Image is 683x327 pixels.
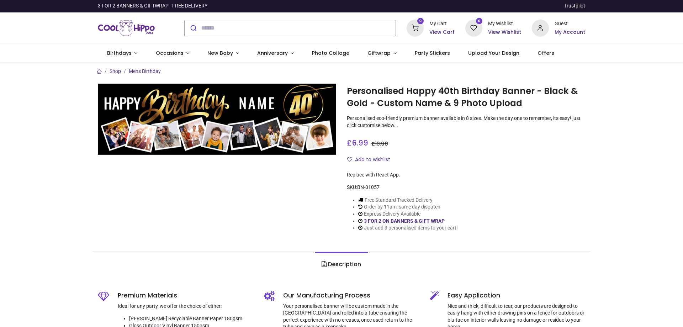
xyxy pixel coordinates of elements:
a: Description [315,252,368,277]
button: Add to wishlistAdd to wishlist [347,154,396,166]
a: View Wishlist [488,29,521,36]
a: New Baby [198,44,248,63]
img: Personalised Happy 40th Birthday Banner - Black & Gold - Custom Name & 9 Photo Upload [98,84,336,155]
a: 0 [465,25,482,30]
a: 0 [407,25,424,30]
li: Express Delivery Available [358,211,458,218]
a: Occasions [147,44,198,63]
a: Logo of Cool Hippo [98,18,155,38]
span: Party Stickers [415,49,450,57]
span: £ [347,138,368,148]
h5: Premium Materials [118,291,253,300]
a: View Cart [429,29,455,36]
div: SKU: [347,184,585,191]
div: My Wishlist [488,20,521,27]
a: My Account [555,29,585,36]
span: New Baby [207,49,233,57]
span: 6.99 [352,138,368,148]
span: Anniversary [257,49,288,57]
h5: Easy Application [448,291,585,300]
h1: Personalised Happy 40th Birthday Banner - Black & Gold - Custom Name & 9 Photo Upload [347,85,585,110]
a: Birthdays [98,44,147,63]
p: Personalised eco-friendly premium banner available in 8 sizes. Make the day one to remember, its ... [347,115,585,129]
a: Shop [110,68,121,74]
p: Ideal for any party, we offer the choice of either: [118,303,253,310]
div: My Cart [429,20,455,27]
a: Trustpilot [564,2,585,10]
div: Replace with React App. [347,172,585,179]
a: Mens Birthday [129,68,161,74]
span: Occasions [156,49,184,57]
li: Free Standard Tracked Delivery [358,197,458,204]
h5: Our Manufacturing Process [283,291,419,300]
span: Giftwrap [367,49,391,57]
sup: 0 [417,18,424,25]
i: Add to wishlist [347,157,352,162]
li: Order by 11am, same day dispatch [358,204,458,211]
img: Cool Hippo [98,18,155,38]
a: 3 FOR 2 ON BANNERS & GIFT WRAP [364,218,445,224]
li: Just add 3 personalised items to your cart! [358,225,458,232]
li: [PERSON_NAME] Recyclable Banner Paper 180gsm [129,315,253,322]
sup: 0 [476,18,483,25]
a: Anniversary [248,44,303,63]
span: Offers [538,49,554,57]
button: Submit [185,20,201,36]
div: Guest [555,20,585,27]
span: 13.98 [375,140,388,147]
span: Photo Collage [312,49,349,57]
a: Giftwrap [358,44,406,63]
span: Upload Your Design [468,49,519,57]
div: 3 FOR 2 BANNERS & GIFTWRAP - FREE DELIVERY [98,2,207,10]
span: £ [371,140,388,147]
span: Birthdays [107,49,132,57]
span: BN-01057 [357,184,380,190]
